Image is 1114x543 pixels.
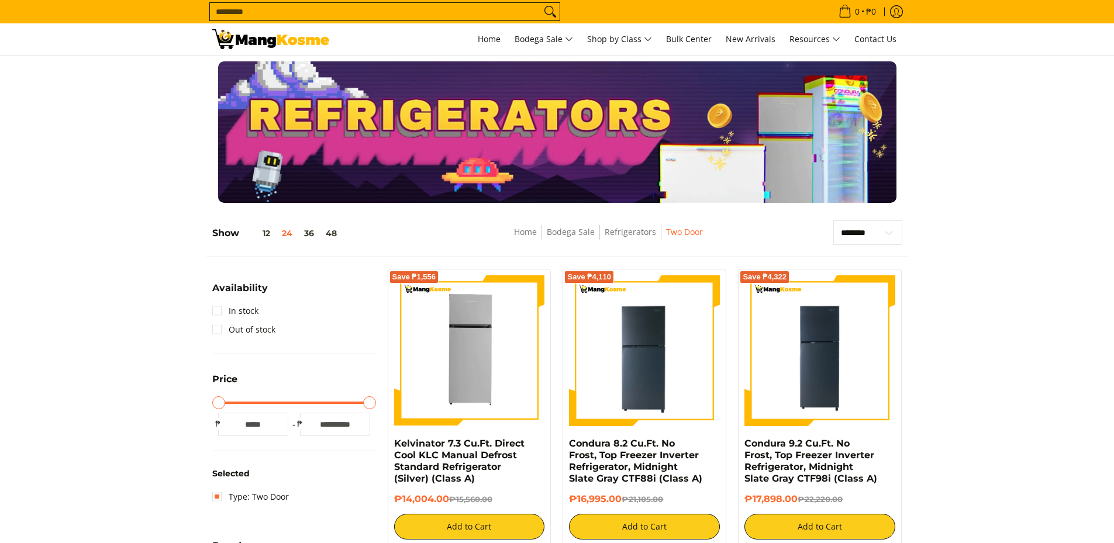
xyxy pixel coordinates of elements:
[567,274,611,281] span: Save ₱4,110
[212,375,237,384] span: Price
[569,514,720,539] button: Add to Cart
[212,320,275,339] a: Out of stock
[212,418,224,430] span: ₱
[784,23,846,55] a: Resources
[320,229,343,238] button: 48
[666,33,712,44] span: Bulk Center
[587,32,652,47] span: Shop by Class
[276,229,298,238] button: 24
[212,283,268,293] span: Availability
[660,23,718,55] a: Bulk Center
[744,275,895,426] img: Condura 9.2 Cu.Ft. No Frost, Top Freezer Inverter Refrigerator, Midnight Slate Gray CTF98i (Class A)
[798,494,843,504] del: ₱22,220.00
[744,514,895,539] button: Add to Cart
[212,29,329,49] img: Bodega Sale Refrigerator l Mang Kosme: Home Appliances Warehouse Sale Two Door
[212,283,268,302] summary: Open
[212,375,237,393] summary: Open
[394,438,525,484] a: Kelvinator 7.3 Cu.Ft. Direct Cool KLC Manual Defrost Standard Refrigerator (Silver) (Class A)
[743,274,787,281] span: Save ₱4,322
[541,3,560,20] button: Search
[394,514,545,539] button: Add to Cart
[515,32,573,47] span: Bodega Sale
[212,302,258,320] a: In stock
[392,274,436,281] span: Save ₱1,556
[581,23,658,55] a: Shop by Class
[472,23,506,55] a: Home
[569,275,720,426] img: Condura 8.2 Cu.Ft. No Frost, Top Freezer Inverter Refrigerator, Midnight Slate Gray CTF88i (Class A)
[726,33,775,44] span: New Arrivals
[849,23,902,55] a: Contact Us
[666,225,703,240] span: Two Door
[622,494,663,504] del: ₱21,105.00
[605,226,656,237] a: Refrigerators
[569,493,720,505] h6: ₱16,995.00
[854,33,896,44] span: Contact Us
[449,494,492,504] del: ₱15,560.00
[212,227,343,239] h5: Show
[789,32,840,47] span: Resources
[294,418,306,430] span: ₱
[744,438,877,484] a: Condura 9.2 Cu.Ft. No Frost, Top Freezer Inverter Refrigerator, Midnight Slate Gray CTF98i (Class A)
[509,23,579,55] a: Bodega Sale
[835,5,880,18] span: •
[341,23,902,55] nav: Main Menu
[212,469,376,479] h6: Selected
[514,226,537,237] a: Home
[720,23,781,55] a: New Arrivals
[478,33,501,44] span: Home
[298,229,320,238] button: 36
[744,493,895,505] h6: ₱17,898.00
[853,8,861,16] span: 0
[394,493,545,505] h6: ₱14,004.00
[547,226,595,237] a: Bodega Sale
[212,487,289,506] a: Type: Two Door
[239,229,276,238] button: 12
[569,438,702,484] a: Condura 8.2 Cu.Ft. No Frost, Top Freezer Inverter Refrigerator, Midnight Slate Gray CTF88i (Class A)
[864,8,878,16] span: ₱0
[394,275,545,426] img: Kelvinator 7.3 Cu.Ft. Direct Cool KLC Manual Defrost Standard Refrigerator (Silver) (Class A)
[430,225,786,251] nav: Breadcrumbs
